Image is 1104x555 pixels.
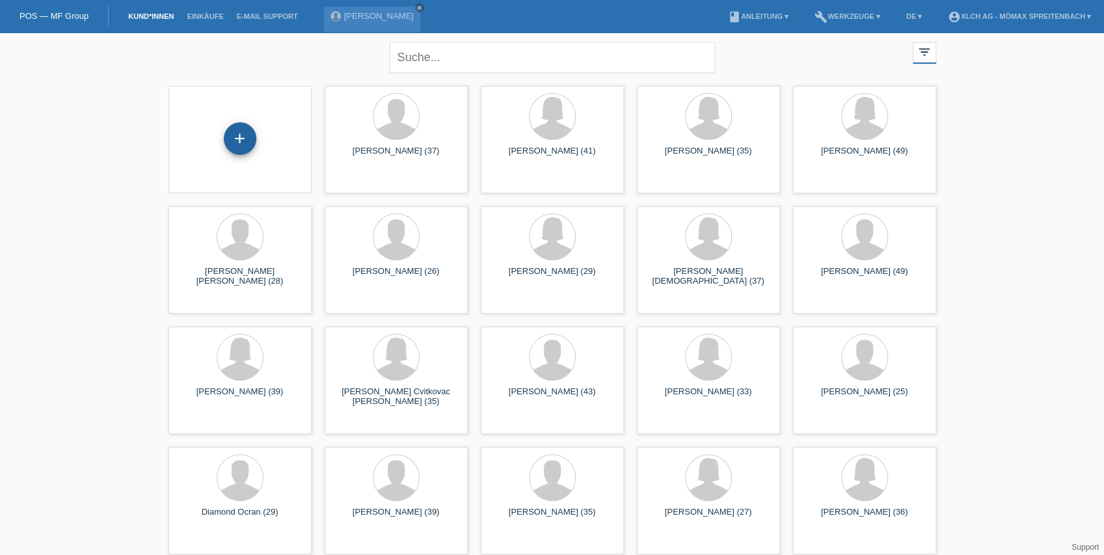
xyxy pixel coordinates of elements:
a: close [415,3,424,12]
div: [PERSON_NAME] (39) [335,507,457,528]
div: [PERSON_NAME] (36) [803,507,926,528]
div: [PERSON_NAME] (35) [647,146,770,167]
div: [PERSON_NAME] (49) [803,146,926,167]
input: Suche... [390,42,715,73]
a: E-Mail Support [230,12,304,20]
i: account_circle [948,10,961,23]
i: filter_list [917,45,932,59]
div: [PERSON_NAME][DEMOGRAPHIC_DATA] (37) [647,266,770,287]
div: [PERSON_NAME] (49) [803,266,926,287]
i: close [416,5,423,11]
a: account_circleXLCH AG - Mömax Spreitenbach ▾ [941,12,1097,20]
a: bookAnleitung ▾ [721,12,795,20]
i: book [728,10,741,23]
a: DE ▾ [900,12,928,20]
a: Support [1071,543,1099,552]
a: [PERSON_NAME] [344,11,414,21]
div: [PERSON_NAME] (25) [803,386,926,407]
a: Einkäufe [180,12,230,20]
div: [PERSON_NAME] (33) [647,386,770,407]
div: [PERSON_NAME] (39) [179,386,301,407]
a: buildWerkzeuge ▾ [808,12,887,20]
i: build [815,10,828,23]
div: [PERSON_NAME] Cvitkovac [PERSON_NAME] (35) [335,386,457,407]
div: [PERSON_NAME] (41) [491,146,613,167]
div: [PERSON_NAME] (27) [647,507,770,528]
div: Kund*in hinzufügen [224,128,256,150]
div: [PERSON_NAME] (29) [491,266,613,287]
a: POS — MF Group [20,11,88,21]
a: Kund*innen [122,12,180,20]
div: [PERSON_NAME] (37) [335,146,457,167]
div: [PERSON_NAME] (26) [335,266,457,287]
div: [PERSON_NAME] [PERSON_NAME] (28) [179,266,301,287]
div: Diamond Ocran (29) [179,507,301,528]
div: [PERSON_NAME] (35) [491,507,613,528]
div: [PERSON_NAME] (43) [491,386,613,407]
